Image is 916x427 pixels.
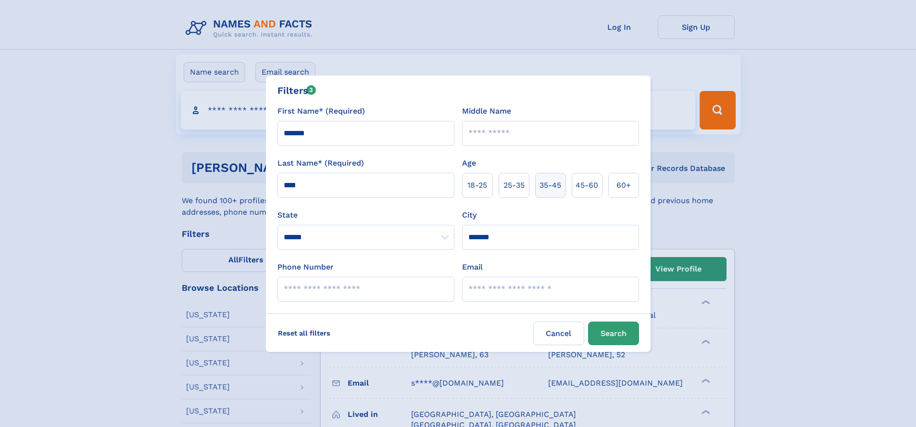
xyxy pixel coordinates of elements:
[277,261,334,273] label: Phone Number
[503,180,525,191] span: 25‑35
[277,209,454,221] label: State
[588,322,639,345] button: Search
[540,180,561,191] span: 35‑45
[462,157,476,169] label: Age
[277,105,365,117] label: First Name* (Required)
[616,180,631,191] span: 60+
[467,180,487,191] span: 18‑25
[462,261,483,273] label: Email
[462,105,511,117] label: Middle Name
[462,209,477,221] label: City
[277,83,316,98] div: Filters
[272,322,337,345] label: Reset all filters
[576,180,598,191] span: 45‑60
[533,322,584,345] label: Cancel
[277,157,364,169] label: Last Name* (Required)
